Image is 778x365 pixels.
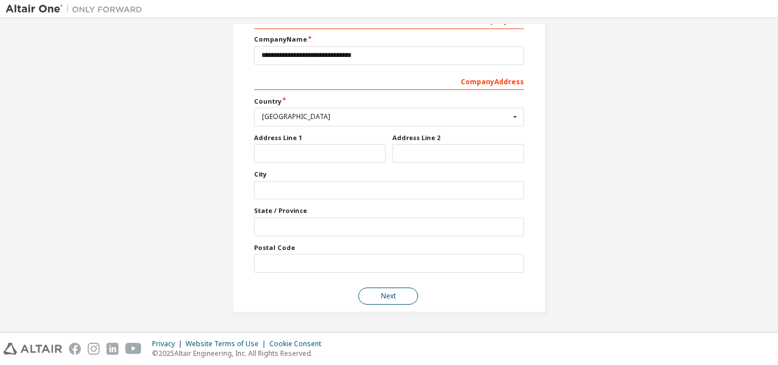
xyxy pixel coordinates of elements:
[392,133,524,142] label: Address Line 2
[254,206,524,215] label: State / Province
[125,343,142,355] img: youtube.svg
[254,243,524,252] label: Postal Code
[254,170,524,179] label: City
[6,3,148,15] img: Altair One
[186,339,269,348] div: Website Terms of Use
[107,343,118,355] img: linkedin.svg
[254,35,524,44] label: Company Name
[254,97,524,106] label: Country
[269,339,328,348] div: Cookie Consent
[262,113,510,120] div: [GEOGRAPHIC_DATA]
[88,343,100,355] img: instagram.svg
[152,339,186,348] div: Privacy
[254,133,386,142] label: Address Line 1
[69,343,81,355] img: facebook.svg
[3,343,62,355] img: altair_logo.svg
[152,348,328,358] p: © 2025 Altair Engineering, Inc. All Rights Reserved.
[254,72,524,90] div: Company Address
[358,288,418,305] button: Next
